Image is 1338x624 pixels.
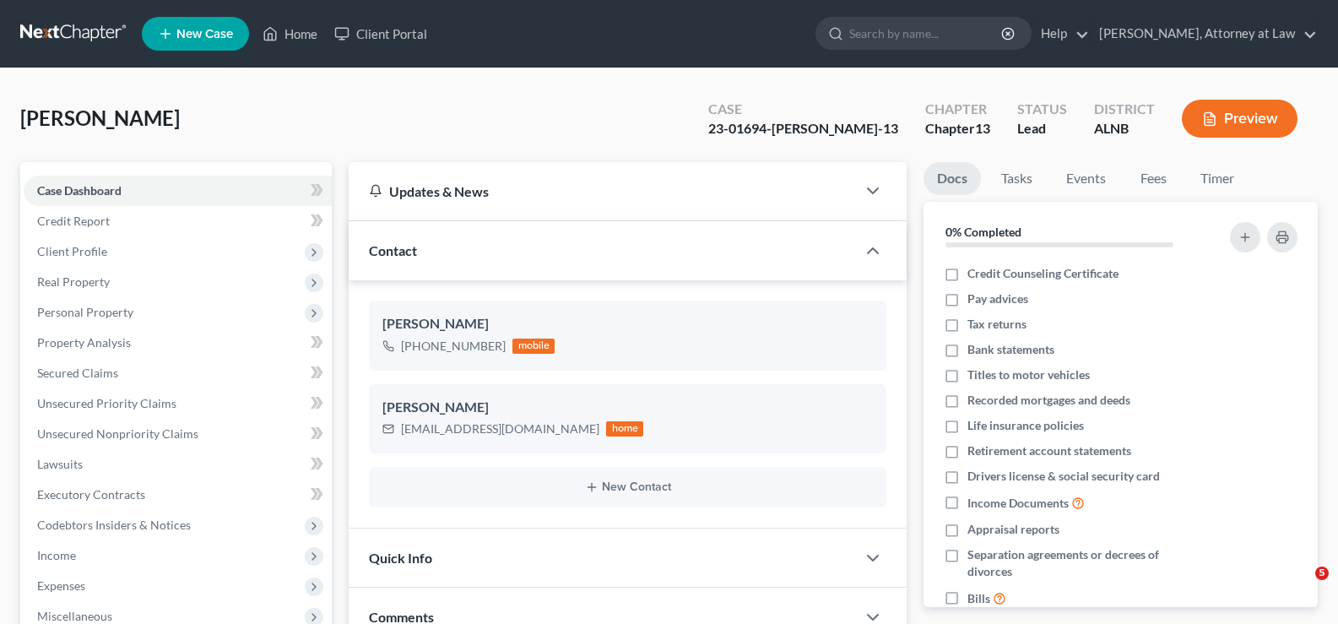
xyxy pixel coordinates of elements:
[967,468,1160,485] span: Drivers license & social security card
[1053,162,1119,195] a: Events
[967,366,1090,383] span: Titles to motor vehicles
[37,335,131,350] span: Property Analysis
[1091,19,1317,49] a: [PERSON_NAME], Attorney at Law
[606,421,643,437] div: home
[24,206,332,236] a: Credit Report
[1094,119,1155,138] div: ALNB
[37,609,112,623] span: Miscellaneous
[37,274,110,289] span: Real Property
[37,183,122,198] span: Case Dashboard
[382,480,873,494] button: New Contact
[512,339,555,354] div: mobile
[369,182,836,200] div: Updates & News
[1315,567,1329,580] span: 5
[176,28,233,41] span: New Case
[1126,162,1180,195] a: Fees
[967,417,1084,434] span: Life insurance policies
[967,546,1205,580] span: Separation agreements or decrees of divorces
[1182,100,1297,138] button: Preview
[975,120,990,136] span: 13
[369,242,417,258] span: Contact
[20,106,180,130] span: [PERSON_NAME]
[849,18,1004,49] input: Search by name...
[382,398,873,418] div: [PERSON_NAME]
[37,518,191,532] span: Codebtors Insiders & Notices
[37,426,198,441] span: Unsecured Nonpriority Claims
[967,265,1119,282] span: Credit Counseling Certificate
[24,328,332,358] a: Property Analysis
[1094,100,1155,119] div: District
[24,358,332,388] a: Secured Claims
[24,419,332,449] a: Unsecured Nonpriority Claims
[24,176,332,206] a: Case Dashboard
[37,548,76,562] span: Income
[1032,19,1089,49] a: Help
[37,244,107,258] span: Client Profile
[24,480,332,510] a: Executory Contracts
[1187,162,1248,195] a: Timer
[254,19,326,49] a: Home
[1017,119,1067,138] div: Lead
[37,578,85,593] span: Expenses
[967,316,1027,333] span: Tax returns
[382,314,873,334] div: [PERSON_NAME]
[708,119,898,138] div: 23-01694-[PERSON_NAME]-13
[369,550,432,566] span: Quick Info
[37,396,176,410] span: Unsecured Priority Claims
[924,162,981,195] a: Docs
[967,590,990,607] span: Bills
[37,366,118,380] span: Secured Claims
[24,449,332,480] a: Lawsuits
[708,100,898,119] div: Case
[967,442,1131,459] span: Retirement account statements
[967,290,1028,307] span: Pay advices
[945,225,1021,239] strong: 0% Completed
[1281,567,1321,607] iframe: Intercom live chat
[925,100,990,119] div: Chapter
[967,392,1130,409] span: Recorded mortgages and deeds
[37,305,133,319] span: Personal Property
[967,521,1059,538] span: Appraisal reports
[925,119,990,138] div: Chapter
[37,214,110,228] span: Credit Report
[24,388,332,419] a: Unsecured Priority Claims
[967,495,1069,512] span: Income Documents
[37,487,145,502] span: Executory Contracts
[967,341,1054,358] span: Bank statements
[988,162,1046,195] a: Tasks
[326,19,436,49] a: Client Portal
[401,338,506,355] div: [PHONE_NUMBER]
[37,457,83,471] span: Lawsuits
[1017,100,1067,119] div: Status
[401,421,599,437] div: [EMAIL_ADDRESS][DOMAIN_NAME]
